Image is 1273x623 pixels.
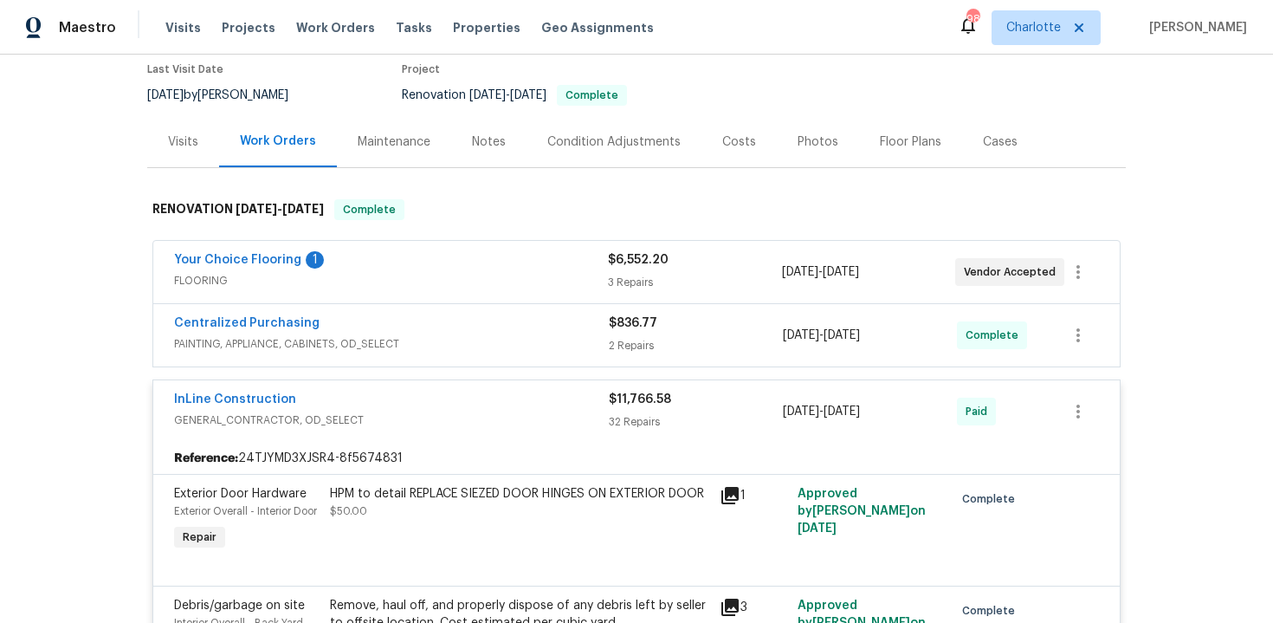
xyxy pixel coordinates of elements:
[396,22,432,34] span: Tasks
[236,203,277,215] span: [DATE]
[962,602,1022,620] span: Complete
[222,19,275,36] span: Projects
[1006,19,1061,36] span: Charlotte
[964,263,1063,281] span: Vendor Accepted
[983,133,1018,151] div: Cases
[782,266,818,278] span: [DATE]
[453,19,520,36] span: Properties
[472,133,506,151] div: Notes
[609,393,671,406] span: $11,766.58
[609,317,657,329] span: $836.77
[609,337,783,354] div: 2 Repairs
[559,90,625,101] span: Complete
[547,133,681,151] div: Condition Adjustments
[510,89,546,101] span: [DATE]
[722,133,756,151] div: Costs
[174,254,301,266] a: Your Choice Flooring
[282,203,324,215] span: [DATE]
[823,266,859,278] span: [DATE]
[880,133,941,151] div: Floor Plans
[783,406,819,418] span: [DATE]
[152,199,324,220] h6: RENOVATION
[296,19,375,36] span: Work Orders
[783,329,819,341] span: [DATE]
[336,201,403,218] span: Complete
[330,485,709,503] div: HPM to detail REPLACE SIEZED DOOR HINGES ON EXTERIOR DOOR
[720,485,787,506] div: 1
[966,327,1025,344] span: Complete
[147,182,1126,237] div: RENOVATION [DATE]-[DATE]Complete
[966,403,994,420] span: Paid
[174,506,317,516] span: Exterior Overall - Interior Door
[798,133,838,151] div: Photos
[608,274,781,291] div: 3 Repairs
[402,89,627,101] span: Renovation
[469,89,546,101] span: -
[402,64,440,75] span: Project
[798,488,926,535] span: Approved by [PERSON_NAME] on
[824,406,860,418] span: [DATE]
[59,19,116,36] span: Maestro
[174,488,307,500] span: Exterior Door Hardware
[720,597,787,618] div: 3
[608,254,669,266] span: $6,552.20
[306,251,324,269] div: 1
[609,413,783,431] div: 32 Repairs
[174,450,238,467] b: Reference:
[174,317,320,329] a: Centralized Purchasing
[798,522,837,535] span: [DATE]
[174,393,296,406] a: InLine Construction
[469,89,506,101] span: [DATE]
[147,85,309,106] div: by [PERSON_NAME]
[824,329,860,341] span: [DATE]
[168,133,198,151] div: Visits
[962,490,1022,508] span: Complete
[966,10,979,28] div: 98
[174,272,608,289] span: FLOORING
[358,133,430,151] div: Maintenance
[541,19,654,36] span: Geo Assignments
[783,327,860,344] span: -
[783,403,860,420] span: -
[174,412,609,429] span: GENERAL_CONTRACTOR, OD_SELECT
[1142,19,1247,36] span: [PERSON_NAME]
[782,263,859,281] span: -
[174,335,609,353] span: PAINTING, APPLIANCE, CABINETS, OD_SELECT
[153,443,1120,474] div: 24TJYMD3XJSR4-8f5674831
[174,600,305,612] span: Debris/garbage on site
[236,203,324,215] span: -
[240,133,316,150] div: Work Orders
[147,89,184,101] span: [DATE]
[147,64,223,75] span: Last Visit Date
[165,19,201,36] span: Visits
[330,506,367,516] span: $50.00
[176,529,223,546] span: Repair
